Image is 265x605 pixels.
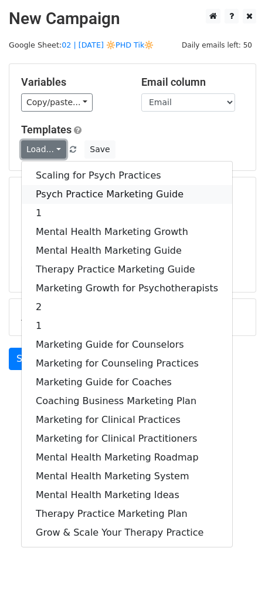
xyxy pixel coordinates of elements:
a: Send [9,348,47,370]
a: Marketing Guide for Counselors [22,335,232,354]
h2: New Campaign [9,9,256,29]
a: Marketing Guide for Coaches [22,373,232,392]
a: Load... [21,140,66,159]
a: Grow & Scale Your Therapy Practice [22,523,232,542]
a: 1 [22,317,232,335]
a: Marketing Growth for Psychotherapists [22,279,232,298]
a: Marketing for Clinical Practices [22,411,232,429]
h5: Variables [21,76,124,89]
a: Marketing for Counseling Practices [22,354,232,373]
a: 02 | [DATE] 🔆PHD Tik🔆 [62,41,154,49]
button: Save [84,140,115,159]
a: Mental Health Marketing Roadmap [22,448,232,467]
a: Templates [21,123,72,136]
iframe: Chat Widget [206,549,265,605]
a: Coaching Business Marketing Plan [22,392,232,411]
span: Daily emails left: 50 [178,39,256,52]
a: Therapy Practice Marketing Plan [22,505,232,523]
a: Marketing for Clinical Practitioners [22,429,232,448]
a: Mental Health Marketing Growth [22,223,232,241]
a: Therapy Practice Marketing Guide [22,260,232,279]
a: Mental Health Marketing Ideas [22,486,232,505]
h5: Email column [141,76,244,89]
a: Copy/paste... [21,93,93,112]
a: Mental Health Marketing System [22,467,232,486]
a: 2 [22,298,232,317]
a: 1 [22,204,232,223]
small: Google Sheet: [9,41,154,49]
a: Scaling for Psych Practices [22,166,232,185]
a: Psych Practice Marketing Guide [22,185,232,204]
a: Daily emails left: 50 [178,41,256,49]
a: Mental Health Marketing Guide [22,241,232,260]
